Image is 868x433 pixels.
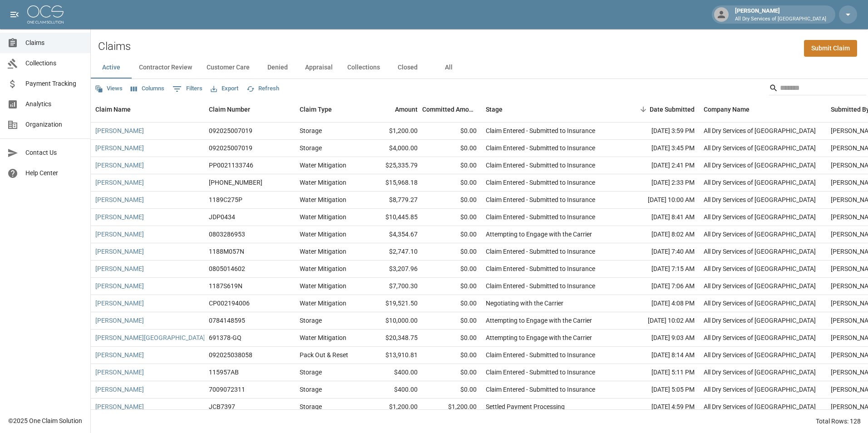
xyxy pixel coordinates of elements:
[422,140,481,157] div: $0.00
[300,299,346,308] div: Water Mitigation
[486,350,595,359] div: Claim Entered - Submitted to Insurance
[95,178,144,187] a: [PERSON_NAME]
[95,368,144,377] a: [PERSON_NAME]
[617,174,699,192] div: [DATE] 2:33 PM
[128,82,167,96] button: Select columns
[209,350,252,359] div: 092025038058
[209,97,250,122] div: Claim Number
[199,57,257,79] button: Customer Care
[95,247,144,256] a: [PERSON_NAME]
[363,261,422,278] div: $3,207.96
[486,230,592,239] div: Attempting to Engage with the Carrier
[340,57,387,79] button: Collections
[363,192,422,209] div: $8,779.27
[486,178,595,187] div: Claim Entered - Submitted to Insurance
[486,281,595,290] div: Claim Entered - Submitted to Insurance
[637,103,650,116] button: Sort
[300,264,346,273] div: Water Mitigation
[486,385,595,394] div: Claim Entered - Submitted to Insurance
[95,299,144,308] a: [PERSON_NAME]
[209,368,239,377] div: 115957AB
[95,350,144,359] a: [PERSON_NAME]
[422,97,477,122] div: Committed Amount
[422,261,481,278] div: $0.00
[209,264,245,273] div: 0805014602
[617,381,699,399] div: [DATE] 5:05 PM
[209,333,242,342] div: 691378-GQ
[769,81,866,97] div: Search
[209,299,250,308] div: CP002194006
[486,264,595,273] div: Claim Entered - Submitted to Insurance
[363,381,422,399] div: $400.00
[209,161,253,170] div: PP0021133746
[95,402,144,411] a: [PERSON_NAME]
[816,417,861,426] div: Total Rows: 128
[486,299,563,308] div: Negotiating with the Carrier
[98,40,131,53] h2: Claims
[617,347,699,364] div: [DATE] 8:14 AM
[95,143,144,153] a: [PERSON_NAME]
[486,368,595,377] div: Claim Entered - Submitted to Insurance
[422,330,481,347] div: $0.00
[650,97,695,122] div: Date Submitted
[363,312,422,330] div: $10,000.00
[209,178,262,187] div: 01-009-082927
[95,212,144,221] a: [PERSON_NAME]
[208,82,241,96] button: Export
[486,161,595,170] div: Claim Entered - Submitted to Insurance
[481,97,617,122] div: Stage
[300,195,346,204] div: Water Mitigation
[209,230,245,239] div: 0803286953
[422,364,481,381] div: $0.00
[91,57,132,79] button: Active
[422,174,481,192] div: $0.00
[5,5,24,24] button: open drawer
[363,174,422,192] div: $15,968.18
[25,120,83,129] span: Organization
[422,123,481,140] div: $0.00
[300,126,322,135] div: Storage
[617,330,699,347] div: [DATE] 9:03 AM
[27,5,64,24] img: ocs-logo-white-transparent.png
[363,399,422,416] div: $1,200.00
[704,161,816,170] div: All Dry Services of Atlanta
[617,261,699,278] div: [DATE] 7:15 AM
[422,97,481,122] div: Committed Amount
[617,278,699,295] div: [DATE] 7:06 AM
[704,368,816,377] div: All Dry Services of Atlanta
[704,247,816,256] div: All Dry Services of Atlanta
[617,157,699,174] div: [DATE] 2:41 PM
[804,40,857,57] a: Submit Claim
[300,230,346,239] div: Water Mitigation
[95,126,144,135] a: [PERSON_NAME]
[617,295,699,312] div: [DATE] 4:08 PM
[486,316,592,325] div: Attempting to Engage with the Carrier
[486,402,565,411] div: Settled Payment Processing
[209,143,252,153] div: 092025007019
[704,178,816,187] div: All Dry Services of Atlanta
[25,38,83,48] span: Claims
[704,97,750,122] div: Company Name
[617,123,699,140] div: [DATE] 3:59 PM
[93,82,125,96] button: Views
[25,99,83,109] span: Analytics
[363,123,422,140] div: $1,200.00
[363,97,422,122] div: Amount
[91,57,868,79] div: dynamic tabs
[95,195,144,204] a: [PERSON_NAME]
[422,295,481,312] div: $0.00
[699,97,826,122] div: Company Name
[95,97,131,122] div: Claim Name
[209,212,235,221] div: JDP0434
[735,15,826,23] p: All Dry Services of [GEOGRAPHIC_DATA]
[486,126,595,135] div: Claim Entered - Submitted to Insurance
[95,385,144,394] a: [PERSON_NAME]
[300,385,322,394] div: Storage
[300,368,322,377] div: Storage
[95,333,205,342] a: [PERSON_NAME][GEOGRAPHIC_DATA]
[209,402,235,411] div: JCB7397
[422,381,481,399] div: $0.00
[95,230,144,239] a: [PERSON_NAME]
[617,209,699,226] div: [DATE] 8:41 AM
[617,399,699,416] div: [DATE] 4:59 PM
